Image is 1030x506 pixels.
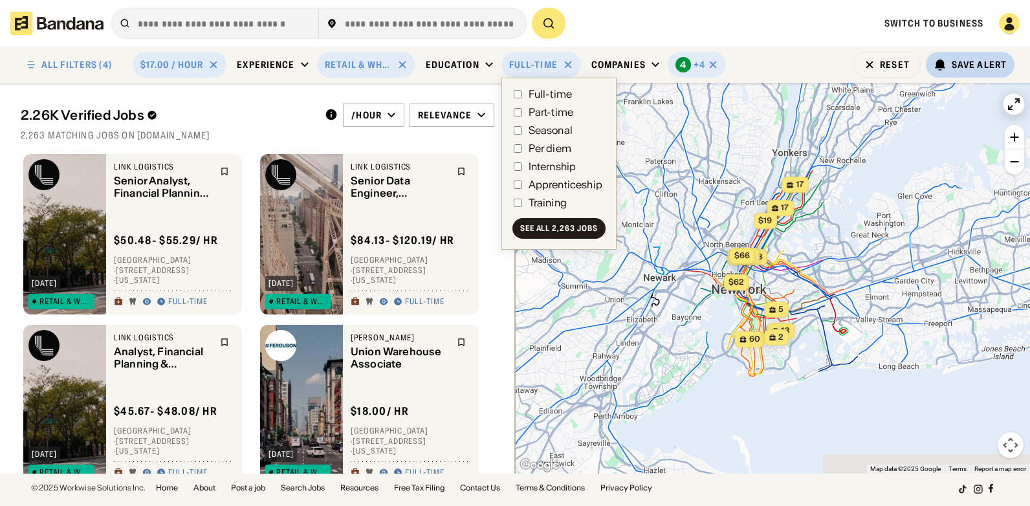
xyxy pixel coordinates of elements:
[114,234,218,248] div: $ 50.48 - $55.29 / hr
[156,484,178,492] a: Home
[114,162,212,172] div: Link Logistics
[974,465,1026,472] a: Report a map error
[21,129,494,141] div: 2,263 matching jobs on [DOMAIN_NAME]
[749,334,760,345] span: 60
[518,457,561,474] a: Open this area in Google Maps (opens a new window)
[114,426,234,457] div: [GEOGRAPHIC_DATA] · [STREET_ADDRESS] · [US_STATE]
[168,468,208,478] div: Full-time
[870,465,941,472] span: Map data ©2025 Google
[265,159,296,190] img: Link Logistics logo
[529,179,602,190] div: Apprenticeship
[884,17,983,29] a: Switch to Business
[32,280,57,287] div: [DATE]
[39,298,91,305] div: Retail & Wholesale
[680,60,686,71] div: 4
[529,125,573,135] div: Seasonal
[276,468,328,476] div: Retail & Wholesale
[781,203,789,214] span: 17
[418,109,472,121] div: Relevance
[405,468,444,478] div: Full-time
[529,107,573,117] div: Part-time
[351,405,409,419] div: $ 18.00 / hr
[21,107,314,123] div: 2.26K Verified Jobs
[265,330,296,361] img: Ferguson logo
[325,59,392,71] div: Retail & Wholesale
[405,297,444,307] div: Full-time
[948,465,967,472] a: Terms (opens in new tab)
[351,175,449,199] div: Senior Data Engineer, Research & Analytics
[114,346,212,370] div: Analyst, Financial Planning & Analysis
[10,12,104,35] img: Bandana logotype
[591,59,646,71] div: Companies
[758,215,772,225] span: $19
[529,161,576,171] div: Internship
[734,250,750,260] span: $66
[518,457,561,474] img: Google
[114,256,234,286] div: [GEOGRAPHIC_DATA] · [STREET_ADDRESS] · [US_STATE]
[600,484,652,492] a: Privacy Policy
[31,484,146,492] div: © 2025 Workwise Solutions Inc.
[529,89,572,99] div: Full-time
[529,143,571,153] div: Per diem
[114,405,217,419] div: $ 45.67 - $48.08 / hr
[509,59,558,71] div: Full-time
[39,468,91,476] div: Retail & Wholesale
[32,450,57,458] div: [DATE]
[193,484,215,492] a: About
[351,333,449,343] div: [PERSON_NAME]
[351,234,454,248] div: $ 84.13 - $120.19 / hr
[796,179,804,190] span: 17
[351,109,382,121] div: /hour
[114,175,212,199] div: Senior Analyst, Financial Planning & Analysis
[237,59,294,71] div: Experience
[276,298,328,305] div: Retail & Wholesale
[729,277,744,287] span: $62
[394,484,444,492] a: Free Tax Filing
[998,432,1024,458] button: Map camera controls
[28,159,60,190] img: Link Logistics logo
[351,256,471,286] div: [GEOGRAPHIC_DATA] · [STREET_ADDRESS] · [US_STATE]
[140,59,204,71] div: $17.00 / hour
[529,197,567,208] div: Training
[41,60,112,69] div: ALL FILTERS (4)
[340,484,378,492] a: Resources
[351,346,449,370] div: Union Warehouse Associate
[516,484,585,492] a: Terms & Conditions
[952,59,1007,71] div: Save Alert
[21,149,494,474] div: grid
[778,332,783,343] span: 2
[281,484,325,492] a: Search Jobs
[268,450,294,458] div: [DATE]
[782,325,790,336] span: 13
[351,426,471,457] div: [GEOGRAPHIC_DATA] · [STREET_ADDRESS] · [US_STATE]
[114,333,212,343] div: Link Logistics
[268,280,294,287] div: [DATE]
[778,304,783,315] span: 5
[168,297,208,307] div: Full-time
[694,59,705,71] div: +4
[460,484,500,492] a: Contact Us
[880,60,910,69] div: Reset
[28,330,60,361] img: Link Logistics logo
[426,59,479,71] div: Education
[351,162,449,172] div: Link Logistics
[231,484,265,492] a: Post a job
[520,225,598,232] div: See all 2,263 jobs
